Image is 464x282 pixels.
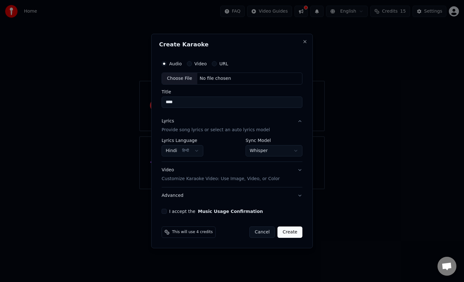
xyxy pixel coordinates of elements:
[194,62,207,66] label: Video
[172,230,213,235] span: This will use 4 credits
[219,62,228,66] label: URL
[249,226,275,238] button: Cancel
[162,73,197,84] div: Choose File
[159,42,305,47] h2: Create Karaoke
[169,62,182,66] label: Audio
[197,75,234,82] div: No file chosen
[162,127,270,133] p: Provide song lyrics or select an auto lyrics model
[162,176,280,182] p: Customize Karaoke Video: Use Image, Video, or Color
[162,113,302,138] button: LyricsProvide song lyrics or select an auto lyrics model
[198,209,263,214] button: I accept the
[162,138,203,143] label: Lyrics Language
[246,138,302,143] label: Sync Model
[169,209,263,214] label: I accept the
[162,162,302,187] button: VideoCustomize Karaoke Video: Use Image, Video, or Color
[162,138,302,162] div: LyricsProvide song lyrics or select an auto lyrics model
[162,118,174,124] div: Lyrics
[162,187,302,204] button: Advanced
[162,167,280,182] div: Video
[277,226,302,238] button: Create
[162,90,302,94] label: Title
